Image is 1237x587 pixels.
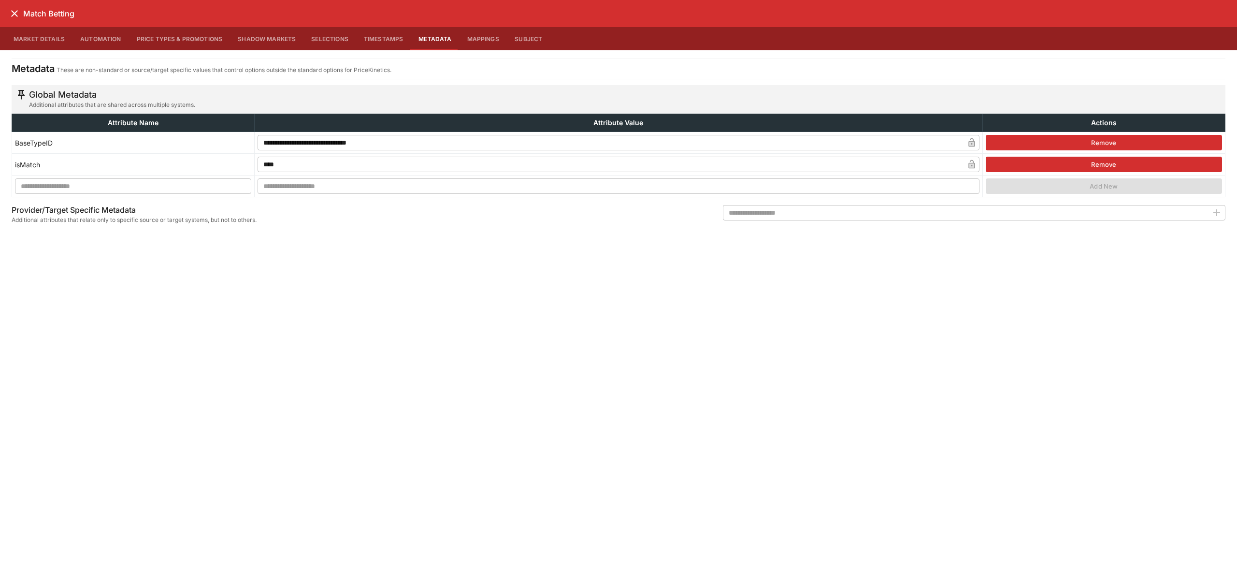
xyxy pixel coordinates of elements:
[12,215,257,225] span: Additional attributes that relate only to specific source or target systems, but not to others.
[230,27,303,50] button: Shadow Markets
[12,205,257,215] h6: Provider/Target Specific Metadata
[29,100,195,110] span: Additional attributes that are shared across multiple systems.
[460,27,507,50] button: Mappings
[356,27,411,50] button: Timestamps
[57,65,391,75] p: These are non-standard or source/target specific values that control options outside the standard...
[72,27,129,50] button: Automation
[6,5,23,22] button: close
[982,114,1225,132] th: Actions
[23,9,74,19] h6: Match Betting
[12,132,255,154] td: BaseTypeID
[6,27,72,50] button: Market Details
[12,62,55,75] h4: Metadata
[303,27,356,50] button: Selections
[411,27,459,50] button: Metadata
[12,114,255,132] th: Attribute Name
[986,135,1222,150] button: Remove
[255,114,983,132] th: Attribute Value
[29,89,195,100] h5: Global Metadata
[12,154,255,176] td: isMatch
[129,27,230,50] button: Price Types & Promotions
[986,157,1222,172] button: Remove
[507,27,550,50] button: Subject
